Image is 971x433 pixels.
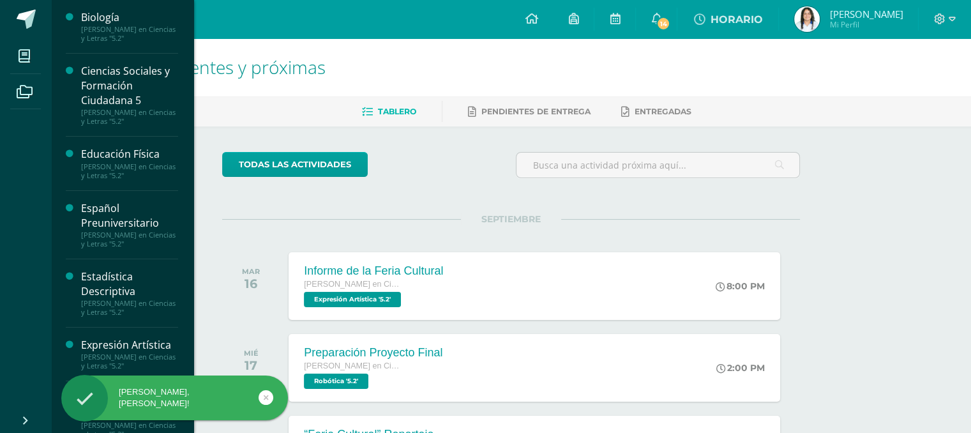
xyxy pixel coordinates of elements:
div: Expresión Artística [81,338,178,353]
div: MIÉ [244,349,259,358]
span: [PERSON_NAME] en Ciencias y Letras [304,361,400,370]
span: [PERSON_NAME] en Ciencias y Letras [304,280,400,289]
a: todas las Actividades [222,152,368,177]
div: 16 [242,276,260,291]
div: [PERSON_NAME] en Ciencias y Letras "5.2" [81,353,178,370]
div: 8:00 PM [716,280,765,292]
a: Biología[PERSON_NAME] en Ciencias y Letras "5.2" [81,10,178,43]
div: Informe de la Feria Cultural [304,264,443,278]
a: Expresión Artística[PERSON_NAME] en Ciencias y Letras "5.2" [81,338,178,370]
span: [PERSON_NAME] [829,8,903,20]
div: Español Preuniversitario [81,201,178,231]
a: Educación Física[PERSON_NAME] en Ciencias y Letras "5.2" [81,147,178,179]
div: Educación Física [81,147,178,162]
span: Pendientes de entrega [481,107,591,116]
div: [PERSON_NAME] en Ciencias y Letras "5.2" [81,231,178,248]
div: [PERSON_NAME] en Ciencias y Letras "5.2" [81,25,178,43]
img: 12f5940ad899300fe9a5925c8f9824ca.png [794,6,820,32]
a: Ciencias Sociales y Formación Ciudadana 5[PERSON_NAME] en Ciencias y Letras "5.2" [81,64,178,126]
div: Preparación Proyecto Final [304,346,442,360]
div: MAR [242,267,260,276]
div: 17 [244,358,259,373]
span: Actividades recientes y próximas [66,55,326,79]
span: 14 [656,17,670,31]
a: Estadística Descriptiva[PERSON_NAME] en Ciencias y Letras "5.2" [81,270,178,317]
span: Robótica '5.2' [304,374,368,389]
div: [PERSON_NAME] en Ciencias y Letras "5.2" [81,108,178,126]
div: Biología [81,10,178,25]
span: Expresión Artística '5.2' [304,292,401,307]
span: Entregadas [635,107,691,116]
div: [PERSON_NAME] en Ciencias y Letras "5.2" [81,162,178,180]
a: Español Preuniversitario[PERSON_NAME] en Ciencias y Letras "5.2" [81,201,178,248]
a: Tablero [362,102,416,122]
span: HORARIO [710,13,762,26]
div: Ciencias Sociales y Formación Ciudadana 5 [81,64,178,108]
div: [PERSON_NAME], [PERSON_NAME]! [61,386,288,409]
div: 2:00 PM [716,362,765,374]
span: Mi Perfil [829,19,903,30]
a: Pendientes de entrega [468,102,591,122]
div: Estadística Descriptiva [81,270,178,299]
span: Tablero [378,107,416,116]
a: Entregadas [621,102,691,122]
div: [PERSON_NAME] en Ciencias y Letras "5.2" [81,299,178,317]
input: Busca una actividad próxima aquí... [516,153,799,178]
span: SEPTIEMBRE [461,213,561,225]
